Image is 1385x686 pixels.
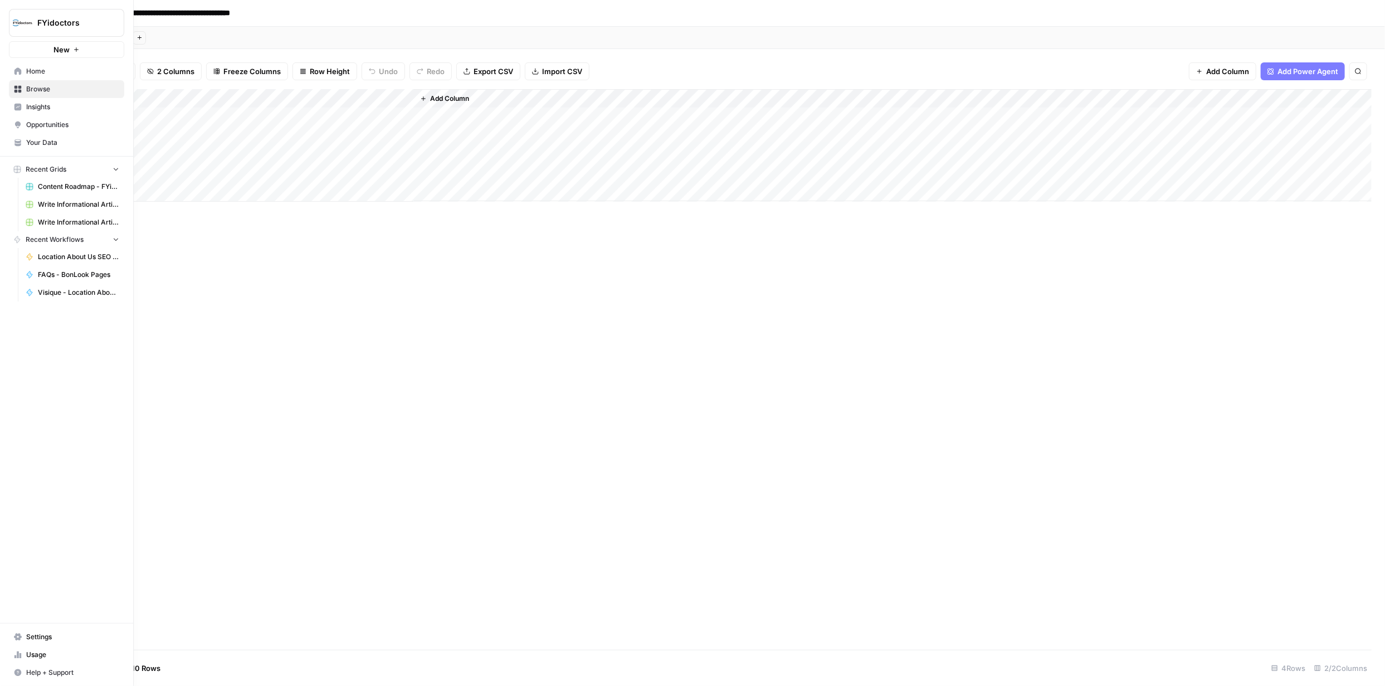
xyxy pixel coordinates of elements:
a: FAQs - BonLook Pages [21,266,124,284]
a: Content Roadmap - FYidoctors [21,178,124,196]
a: Your Data [9,134,124,152]
button: Export CSV [456,62,520,80]
span: Row Height [310,66,350,77]
span: Add 10 Rows [116,663,160,674]
img: tab_domain_overview_orange.svg [32,65,41,74]
button: Workspace: FYidoctors [9,9,124,37]
span: Freeze Columns [223,66,281,77]
span: Settings [26,632,119,642]
span: Write Informational Article - BonLook [38,200,119,210]
div: 4 Rows [1267,659,1310,677]
button: New [9,41,124,58]
button: Add Power Agent [1261,62,1345,80]
button: Redo [409,62,452,80]
span: New [53,44,70,55]
span: Export CSV [474,66,513,77]
button: 2 Columns [140,62,202,80]
span: Visique - Location About Us - Translation [38,288,119,298]
span: Add Column [430,94,469,104]
span: Content Roadmap - FYidoctors [38,182,119,192]
span: Undo [379,66,398,77]
a: Home [9,62,124,80]
span: FYidoctors [37,17,105,28]
a: Visique - Location About Us - Translation [21,284,124,301]
button: Row Height [292,62,357,80]
span: Add Column [1206,66,1249,77]
div: v 4.0.25 [31,18,55,27]
button: Help + Support [9,664,124,682]
img: FYidoctors Logo [13,13,33,33]
span: Insights [26,102,119,112]
img: website_grey.svg [18,29,27,38]
span: Your Data [26,138,119,148]
button: Freeze Columns [206,62,288,80]
a: Settings [9,628,124,646]
span: Home [26,66,119,76]
span: Add Power Agent [1277,66,1338,77]
button: Recent Grids [9,161,124,178]
a: Usage [9,646,124,664]
button: Add Column [416,91,474,106]
a: Insights [9,98,124,116]
span: Location About Us SEO Optimized Copy [38,252,119,262]
span: FAQs - BonLook Pages [38,270,119,280]
a: Write Informational Article [21,213,124,231]
a: Location About Us SEO Optimized Copy [21,248,124,266]
img: tab_keywords_by_traffic_grey.svg [113,65,121,74]
div: Domain: [DOMAIN_NAME] [29,29,123,38]
span: Browse [26,84,119,94]
span: Write Informational Article [38,217,119,227]
span: Recent Grids [26,164,66,174]
div: 2/2 Columns [1310,659,1372,677]
a: Write Informational Article - BonLook [21,196,124,213]
span: Redo [427,66,445,77]
button: Add Column [1189,62,1256,80]
a: Browse [9,80,124,98]
img: logo_orange.svg [18,18,27,27]
button: Recent Workflows [9,231,124,248]
button: Undo [362,62,405,80]
span: Recent Workflows [26,235,84,245]
button: Import CSV [525,62,589,80]
span: Opportunities [26,120,119,130]
span: Help + Support [26,668,119,678]
div: Domain Overview [45,66,100,73]
a: Opportunities [9,116,124,134]
span: 2 Columns [157,66,194,77]
span: Usage [26,650,119,660]
div: Keywords by Traffic [125,66,184,73]
span: Import CSV [542,66,582,77]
